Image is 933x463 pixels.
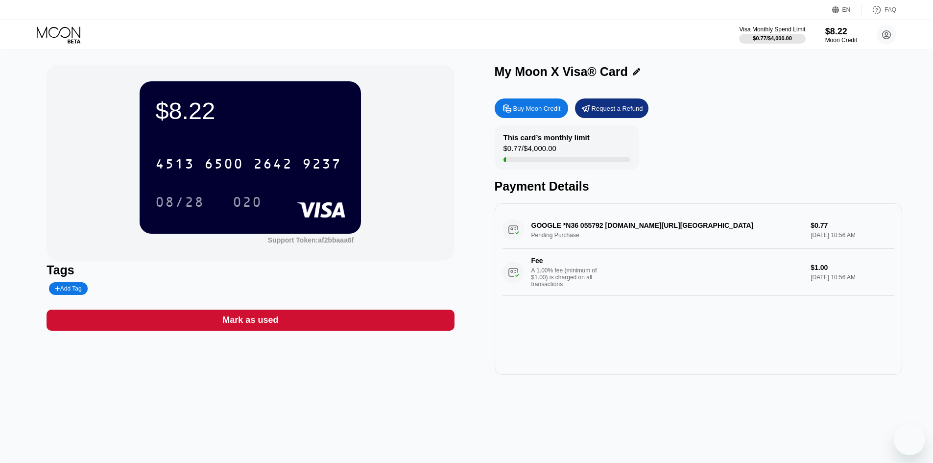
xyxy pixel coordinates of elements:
div: 6500 [204,157,243,173]
div: $8.22 [825,26,857,37]
div: My Moon X Visa® Card [495,65,628,79]
div: Add Tag [49,282,87,295]
div: Moon Credit [825,37,857,44]
div: Support Token: af2bbaaa6f [268,236,354,244]
div: EN [832,5,862,15]
div: $8.22 [155,97,345,124]
div: Fee [531,257,600,265]
div: $8.22Moon Credit [825,26,857,44]
div: Tags [47,263,454,277]
div: Request a Refund [592,104,643,113]
div: This card’s monthly limit [503,133,590,142]
div: $0.77 / $4,000.00 [503,144,556,157]
div: 4513 [155,157,194,173]
div: Visa Monthly Spend Limit$0.77/$4,000.00 [739,26,805,44]
div: Buy Moon Credit [513,104,561,113]
div: A 1.00% fee (minimum of $1.00) is charged on all transactions [531,267,605,288]
div: 020 [225,190,269,214]
div: EN [842,6,851,13]
div: $0.77 / $4,000.00 [753,35,792,41]
div: 9237 [302,157,341,173]
div: Support Token:af2bbaaa6f [268,236,354,244]
div: Mark as used [222,315,278,326]
div: 08/28 [155,195,204,211]
div: 4513650026429237 [149,151,347,176]
div: 020 [233,195,262,211]
div: Payment Details [495,179,902,194]
div: Add Tag [55,285,81,292]
div: FeeA 1.00% fee (minimum of $1.00) is charged on all transactions$1.00[DATE] 10:56 AM [502,249,894,296]
div: FAQ [862,5,896,15]
div: Request a Refund [575,98,648,118]
div: Mark as used [47,310,454,331]
div: Buy Moon Credit [495,98,568,118]
div: 2642 [253,157,292,173]
div: 08/28 [148,190,212,214]
div: FAQ [885,6,896,13]
iframe: Nút để khởi chạy cửa sổ nhắn tin [894,424,925,455]
div: $1.00 [811,264,894,271]
div: Visa Monthly Spend Limit [739,26,805,33]
div: [DATE] 10:56 AM [811,274,894,281]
